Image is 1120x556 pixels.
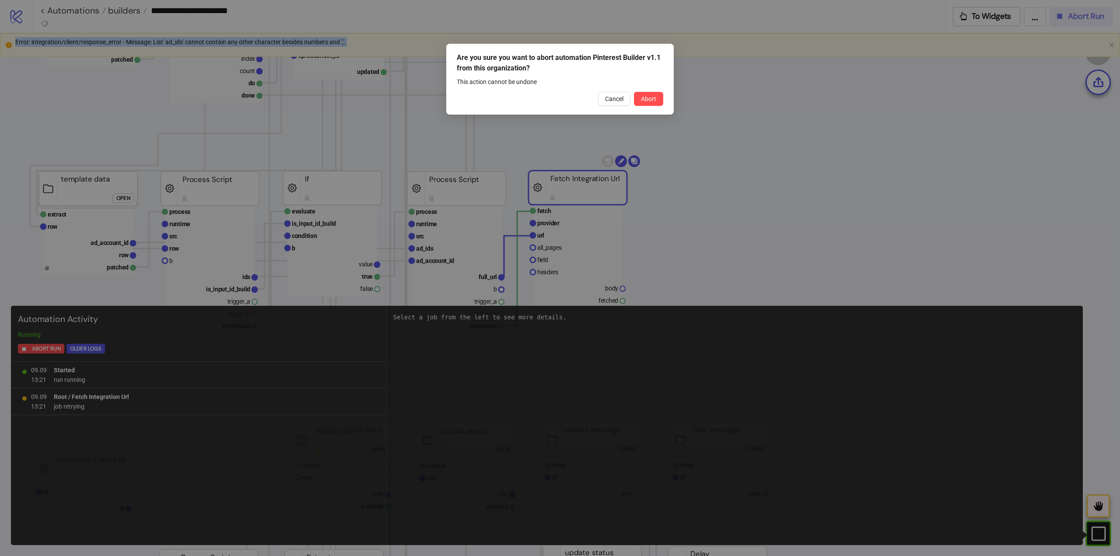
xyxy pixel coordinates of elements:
[634,92,663,106] button: Abort
[457,52,663,73] div: Are you sure you want to abort automation Pinterest Builder v1.1 from this organization?
[598,92,630,106] button: Cancel
[605,95,623,102] span: Cancel
[641,95,656,102] span: Abort
[457,77,663,87] div: This action cannot be undone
